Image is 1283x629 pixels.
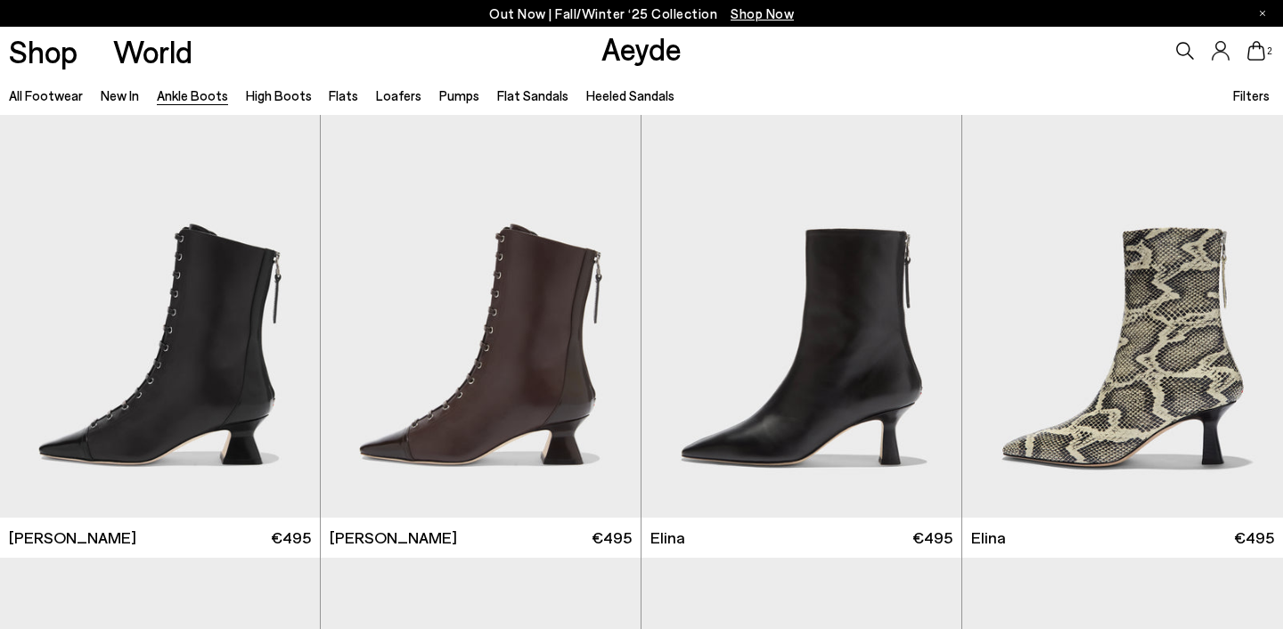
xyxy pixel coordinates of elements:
[971,527,1006,549] span: Elina
[376,87,421,103] a: Loafers
[1233,87,1270,103] span: Filters
[1247,41,1265,61] a: 2
[731,5,794,21] span: Navigate to /collections/new-in
[489,3,794,25] p: Out Now | Fall/Winter ‘25 Collection
[9,527,136,549] span: [PERSON_NAME]
[1265,46,1274,56] span: 2
[912,527,952,549] span: €495
[641,518,961,558] a: Elina €495
[246,87,312,103] a: High Boots
[330,527,457,549] span: [PERSON_NAME]
[586,87,674,103] a: Heeled Sandals
[157,87,228,103] a: Ankle Boots
[962,115,1283,517] img: Elina Ankle Boots
[113,36,192,67] a: World
[962,518,1283,558] a: Elina €495
[321,115,641,517] img: Gwen Lace-Up Boots
[497,87,568,103] a: Flat Sandals
[9,87,83,103] a: All Footwear
[321,518,641,558] a: [PERSON_NAME] €495
[650,527,685,549] span: Elina
[592,527,632,549] span: €495
[101,87,139,103] a: New In
[641,115,961,517] img: Elina Ankle Boots
[439,87,479,103] a: Pumps
[271,527,311,549] span: €495
[1234,527,1274,549] span: €495
[601,29,682,67] a: Aeyde
[9,36,78,67] a: Shop
[329,87,358,103] a: Flats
